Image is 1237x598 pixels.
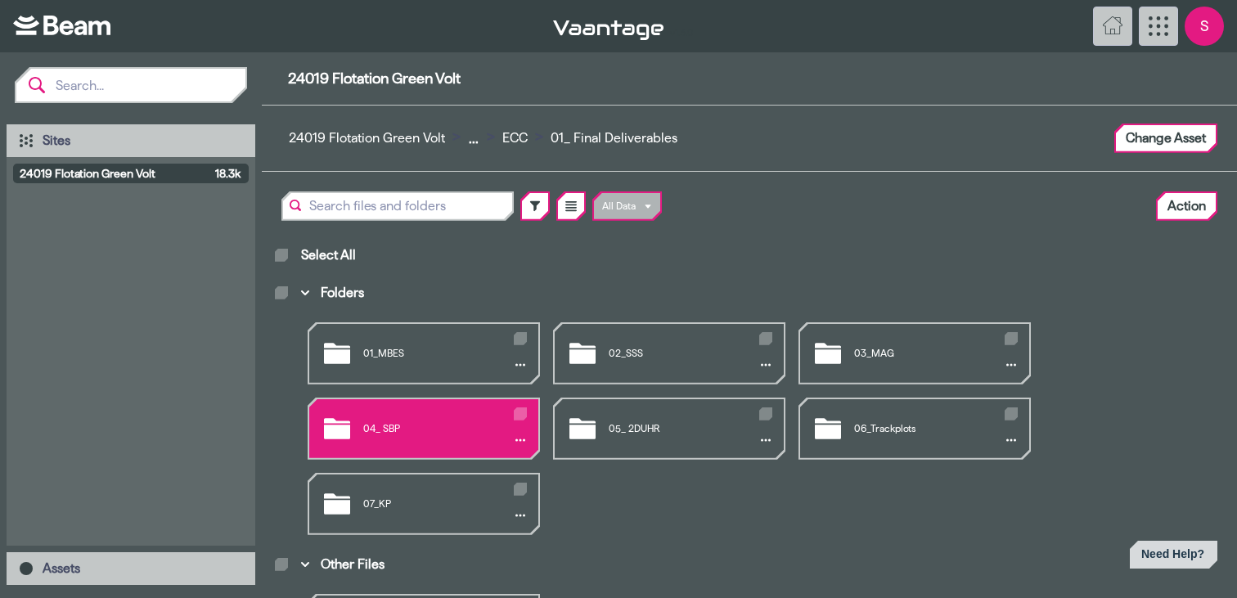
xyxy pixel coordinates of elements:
span: > [452,128,461,144]
iframe: Help widget launcher [1096,534,1224,580]
span: 24019 Flotation Green Volt [288,70,1211,87]
img: Beam - Home [13,16,110,35]
label: Select All [275,249,288,262]
button: 24019 Flotation Green Volt [281,122,452,155]
button: Show Actions [511,506,530,525]
input: Search files and folders [283,193,512,219]
button: Filter [522,193,548,219]
button: Show Actions [1001,430,1021,450]
button: ECC [495,122,535,155]
button: App Menu [1139,7,1178,46]
div: 06_Trackplots [800,399,1029,458]
button: Action [1158,193,1216,219]
img: Vaantage - Home [553,20,663,40]
button: Show Actions [756,430,776,450]
button: Show Actions [756,355,776,375]
button: Show Actions [1001,355,1021,375]
span: > [487,128,495,144]
div: 02_SSS [555,324,784,383]
label: Select All Folders [275,286,288,299]
div: Account Menu [1185,7,1224,46]
span: 18.3k [215,165,241,182]
button: Change Asset [1116,125,1216,151]
section: Folders [275,309,1224,535]
button: 01_ Final Deliverables [543,122,685,155]
span: Sites [43,133,70,147]
button: Folders [291,277,375,309]
button: Show Actions [511,430,530,450]
div: Main browser view [262,234,1237,598]
button: Other Files [291,548,395,581]
button: Home [1093,7,1132,46]
div: v 1.3.0 [553,16,1086,36]
div: 04_ SBP [309,399,538,458]
div: 01_MBES [309,324,538,383]
span: Select All [301,247,356,263]
div: 07_KP [309,474,538,533]
span: S [1185,7,1224,46]
span: 24019 Flotation Green Volt [20,165,209,182]
div: 03_MAG [800,324,1029,383]
button: Show Actions [511,355,530,375]
button: List Mode [558,193,584,219]
label: Select All Other Files [275,558,288,571]
button: ... [461,122,487,155]
div: 05_ 2DUHR [555,399,784,458]
input: Search... [46,69,245,101]
span: Assets [43,561,80,575]
span: > [535,128,543,144]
